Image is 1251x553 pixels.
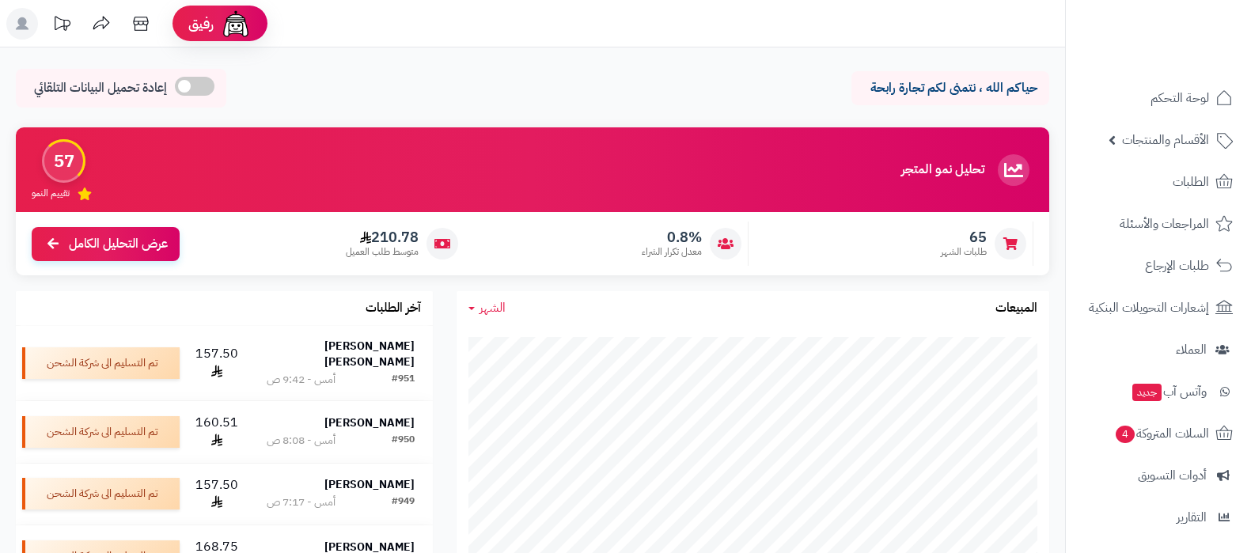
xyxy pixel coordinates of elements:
[1089,297,1209,319] span: إشعارات التحويلات البنكية
[1122,129,1209,151] span: الأقسام والمنتجات
[1075,331,1242,369] a: العملاء
[267,433,335,449] div: أمس - 8:08 ص
[1173,171,1209,193] span: الطلبات
[392,494,415,510] div: #949
[1120,213,1209,235] span: المراجعات والأسئلة
[324,415,415,431] strong: [PERSON_NAME]
[1075,205,1242,243] a: المراجعات والأسئلة
[1138,464,1207,487] span: أدوات التسويق
[1132,384,1162,401] span: جديد
[186,401,248,463] td: 160.51
[941,229,987,246] span: 65
[1075,373,1242,411] a: وآتس آبجديد
[901,163,984,177] h3: تحليل نمو المتجر
[267,494,335,510] div: أمس - 7:17 ص
[267,372,335,388] div: أمس - 9:42 ص
[32,187,70,200] span: تقييم النمو
[22,478,180,509] div: تم التسليم الى شركة الشحن
[1075,247,1242,285] a: طلبات الإرجاع
[186,464,248,525] td: 157.50
[346,229,419,246] span: 210.78
[1176,339,1207,361] span: العملاء
[1075,79,1242,117] a: لوحة التحكم
[1075,456,1242,494] a: أدوات التسويق
[392,372,415,388] div: #951
[642,229,702,246] span: 0.8%
[1114,422,1209,445] span: السلات المتروكة
[480,298,506,317] span: الشهر
[1075,163,1242,201] a: الطلبات
[1131,381,1207,403] span: وآتس آب
[995,301,1037,316] h3: المبيعات
[366,301,421,316] h3: آخر الطلبات
[1177,506,1207,528] span: التقارير
[941,245,987,259] span: طلبات الشهر
[1075,498,1242,536] a: التقارير
[324,476,415,493] strong: [PERSON_NAME]
[346,245,419,259] span: متوسط طلب العميل
[1151,87,1209,109] span: لوحة التحكم
[1116,426,1135,443] span: 4
[1075,415,1242,453] a: السلات المتروكة4
[34,79,167,97] span: إعادة تحميل البيانات التلقائي
[1143,12,1236,45] img: logo-2.png
[22,347,180,379] div: تم التسليم الى شركة الشحن
[1075,289,1242,327] a: إشعارات التحويلات البنكية
[863,79,1037,97] p: حياكم الله ، نتمنى لكم تجارة رابحة
[42,8,82,44] a: تحديثات المنصة
[186,326,248,400] td: 157.50
[220,8,252,40] img: ai-face.png
[22,416,180,448] div: تم التسليم الى شركة الشحن
[324,338,415,370] strong: [PERSON_NAME] [PERSON_NAME]
[1145,255,1209,277] span: طلبات الإرجاع
[32,227,180,261] a: عرض التحليل الكامل
[392,433,415,449] div: #950
[468,299,506,317] a: الشهر
[642,245,702,259] span: معدل تكرار الشراء
[69,235,168,253] span: عرض التحليل الكامل
[188,14,214,33] span: رفيق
